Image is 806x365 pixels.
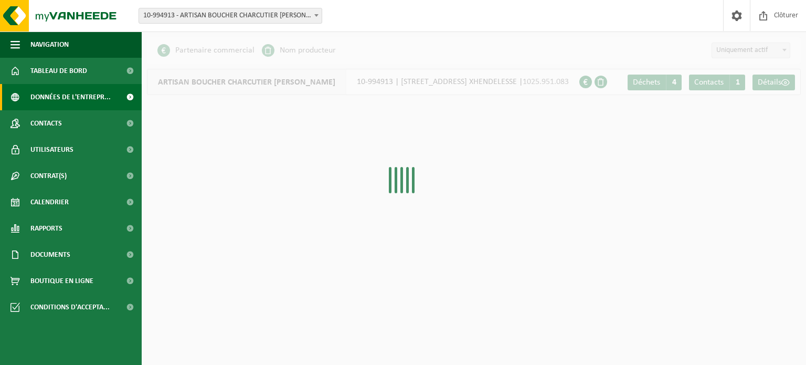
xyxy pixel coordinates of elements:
[30,268,93,294] span: Boutique en ligne
[30,294,110,320] span: Conditions d'accepta...
[30,189,69,215] span: Calendrier
[30,163,67,189] span: Contrat(s)
[712,43,790,58] span: Uniquement actif
[666,75,682,90] span: 4
[30,58,87,84] span: Tableau de bord
[139,8,322,23] span: 10-994913 - ARTISAN BOUCHER CHARCUTIER MYRIAM DELHAYE - XHENDELESSE
[30,137,73,163] span: Utilisateurs
[628,75,682,90] a: Déchets 4
[694,78,724,87] span: Contacts
[633,78,660,87] span: Déchets
[157,43,254,58] li: Partenaire commercial
[729,75,745,90] span: 1
[30,215,62,242] span: Rapports
[523,78,569,86] span: 1025.951.083
[30,110,62,137] span: Contacts
[147,69,346,95] span: ARTISAN BOUCHER CHARCUTIER [PERSON_NAME]
[758,78,781,87] span: Détails
[30,84,111,110] span: Données de l'entrepr...
[262,43,336,58] li: Nom producteur
[147,69,579,95] div: 10-994913 | [STREET_ADDRESS] XHENDELESSE |
[30,32,69,58] span: Navigation
[689,75,745,90] a: Contacts 1
[30,242,70,268] span: Documents
[139,8,322,24] span: 10-994913 - ARTISAN BOUCHER CHARCUTIER MYRIAM DELHAYE - XHENDELESSE
[752,75,795,90] a: Détails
